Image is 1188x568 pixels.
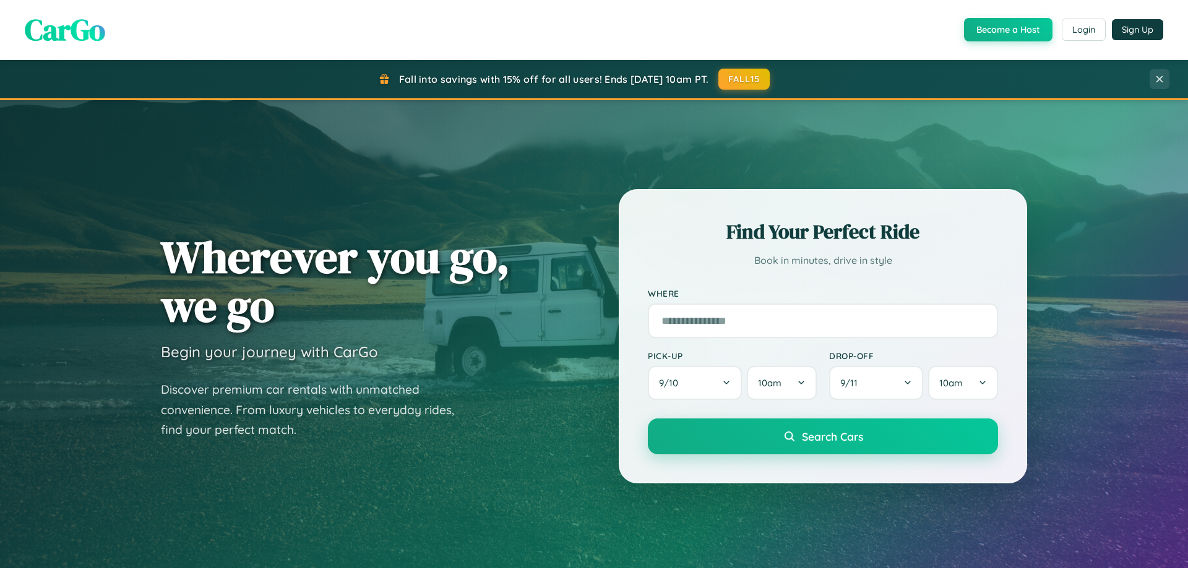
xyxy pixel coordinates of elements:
[399,73,709,85] span: Fall into savings with 15% off for all users! Ends [DATE] 10am PT.
[659,377,684,389] span: 9 / 10
[648,218,998,245] h2: Find Your Perfect Ride
[161,379,470,440] p: Discover premium car rentals with unmatched convenience. From luxury vehicles to everyday rides, ...
[1112,19,1163,40] button: Sign Up
[25,9,105,50] span: CarGo
[648,252,998,269] p: Book in minutes, drive in style
[928,366,998,400] button: 10am
[648,418,998,454] button: Search Cars
[802,430,863,443] span: Search Cars
[648,350,817,361] label: Pick-up
[161,232,510,330] h1: Wherever you go, we go
[829,350,998,361] label: Drop-off
[718,69,770,90] button: FALL15
[939,377,963,389] span: 10am
[648,288,998,299] label: Where
[648,366,742,400] button: 9/10
[840,377,864,389] span: 9 / 11
[964,18,1052,41] button: Become a Host
[161,342,378,361] h3: Begin your journey with CarGo
[829,366,923,400] button: 9/11
[758,377,781,389] span: 10am
[1062,19,1106,41] button: Login
[747,366,817,400] button: 10am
